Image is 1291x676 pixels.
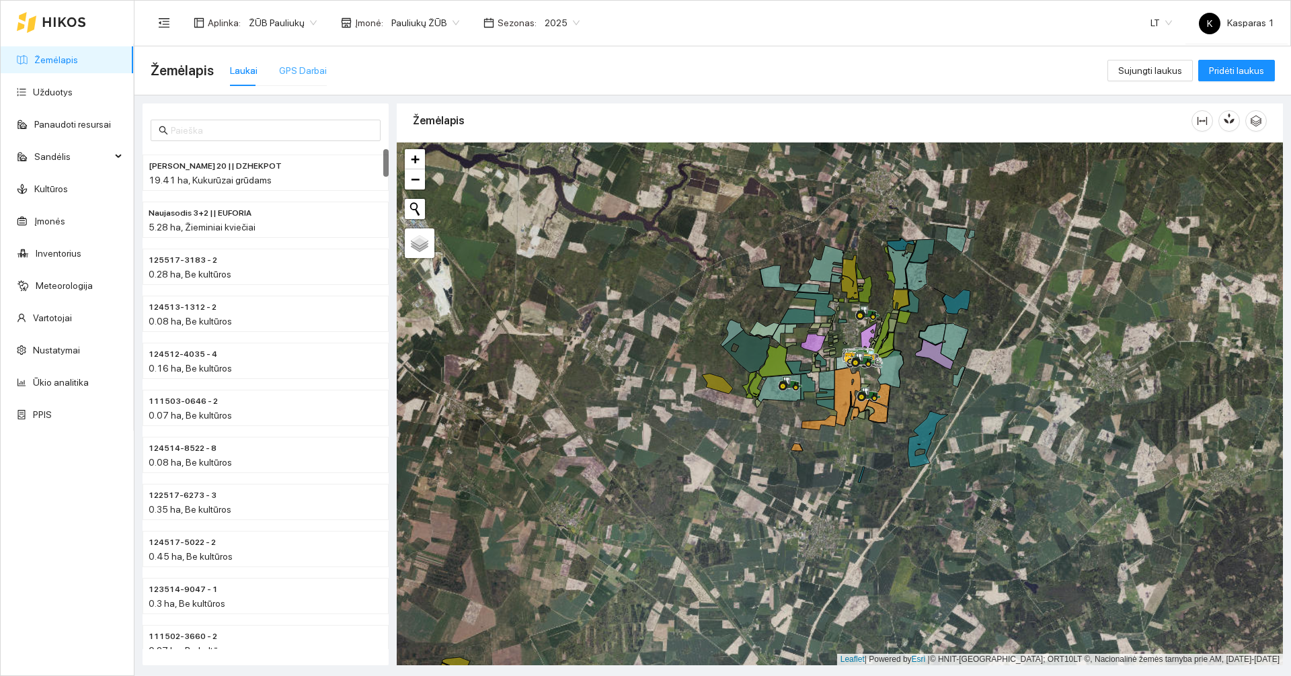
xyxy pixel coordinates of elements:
[1118,63,1182,78] span: Sujungti laukus
[1198,65,1275,76] a: Pridėti laukus
[840,654,865,664] a: Leaflet
[149,175,272,185] span: 19.41 ha, Kukurūzai grūdams
[34,216,65,226] a: Įmonės
[149,598,225,609] span: 0.3 ha, Be kultūros
[149,489,217,502] span: 122517-6273 - 3
[149,630,217,643] span: 111502-3660 - 2
[411,151,420,167] span: +
[34,183,68,194] a: Kultūros
[149,442,217,455] span: 124514-8522 - 8
[36,248,81,259] a: Inventorius
[405,228,434,258] a: Layers
[928,654,930,664] span: |
[149,583,218,596] span: 123514-9047 - 1
[405,149,425,169] a: Zoom in
[149,457,232,468] span: 0.08 ha, Be kultūros
[149,645,231,656] span: 0.27 ha, Be kultūros
[33,377,89,388] a: Ūkio analitika
[194,17,204,28] span: layout
[33,409,52,420] a: PPIS
[545,13,580,33] span: 2025
[498,15,537,30] span: Sezonas :
[405,169,425,189] a: Zoom out
[171,123,373,138] input: Paieška
[912,654,926,664] a: Esri
[208,15,241,30] span: Aplinka :
[149,504,231,515] span: 0.35 ha, Be kultūros
[1107,65,1193,76] a: Sujungti laukus
[483,17,494,28] span: calendar
[355,15,383,30] span: Įmonė :
[34,119,111,130] a: Panaudoti resursai
[149,316,232,327] span: 0.08 ha, Be kultūros
[1209,63,1264,78] span: Pridėti laukus
[837,654,1283,665] div: | Powered by © HNIT-[GEOGRAPHIC_DATA]; ORT10LT ©, Nacionalinė žemės tarnyba prie AM, [DATE]-[DATE]
[149,254,217,267] span: 125517-3183 - 2
[149,551,233,562] span: 0.45 ha, Be kultūros
[405,199,425,219] button: Initiate a new search
[36,280,93,291] a: Meteorologija
[34,54,78,65] a: Žemėlapis
[149,160,282,173] span: Prie Gudaičio 20 || DZHEKPOT
[1199,17,1274,28] span: Kasparas 1
[411,171,420,187] span: −
[33,345,80,355] a: Nustatymai
[149,348,217,361] span: 124512-4035 - 4
[151,60,214,81] span: Žemėlapis
[149,222,256,233] span: 5.28 ha, Žieminiai kviečiai
[149,363,232,374] span: 0.16 ha, Be kultūros
[149,301,217,314] span: 124513-1312 - 2
[230,63,258,78] div: Laukai
[149,207,251,220] span: Naujasodis 3+2 || EUFORIA
[1198,60,1275,81] button: Pridėti laukus
[158,17,170,29] span: menu-fold
[413,101,1191,140] div: Žemėlapis
[149,395,218,408] span: 111503-0646 - 2
[149,410,232,421] span: 0.07 ha, Be kultūros
[149,536,216,549] span: 124517-5022 - 2
[159,126,168,135] span: search
[33,312,72,323] a: Vartotojai
[149,269,231,280] span: 0.28 ha, Be kultūros
[1107,60,1193,81] button: Sujungti laukus
[1150,13,1172,33] span: LT
[33,87,73,97] a: Užduotys
[151,9,178,36] button: menu-fold
[1192,116,1212,126] span: column-width
[1207,13,1212,34] span: K
[279,63,327,78] div: GPS Darbai
[391,13,459,33] span: Pauliukų ŽŪB
[249,13,317,33] span: ŽŪB Pauliukų
[341,17,352,28] span: shop
[1191,110,1213,132] button: column-width
[34,143,111,170] span: Sandėlis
